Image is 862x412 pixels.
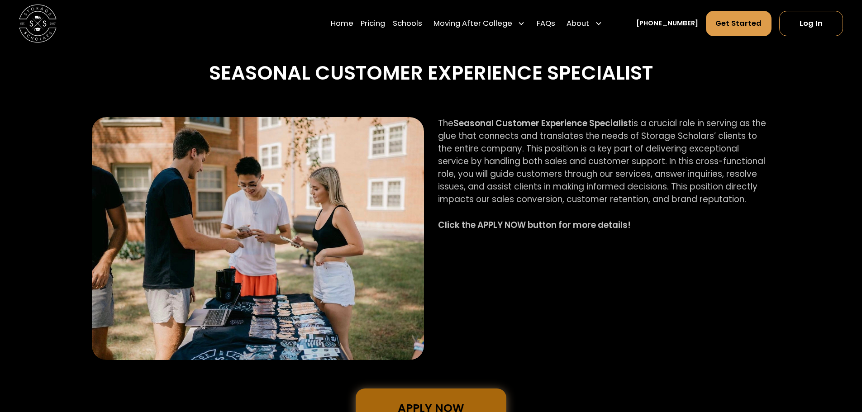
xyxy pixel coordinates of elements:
a: FAQs [537,10,555,37]
p: The is a crucial role in serving as the glue that connects and translates the needs of Storage Sc... [438,117,770,244]
a: home [19,5,57,42]
a: Schools [393,10,422,37]
div: Moving After College [430,10,529,37]
a: Pricing [361,10,385,37]
div: Moving After College [433,18,512,29]
img: Storage Scholars main logo [19,5,57,42]
a: [PHONE_NUMBER] [636,19,698,28]
strong: Click the APPLY NOW button for more details! [438,219,631,231]
a: Home [331,10,353,37]
strong: Seasonal Customer Experience Specialist [453,117,632,129]
a: Get Started [706,11,772,36]
a: Log In [779,11,843,36]
div: SEASONAL CUSTOMER EXPERIENCE SPECIALIST [92,57,770,89]
div: About [563,10,606,37]
div: About [567,18,589,29]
